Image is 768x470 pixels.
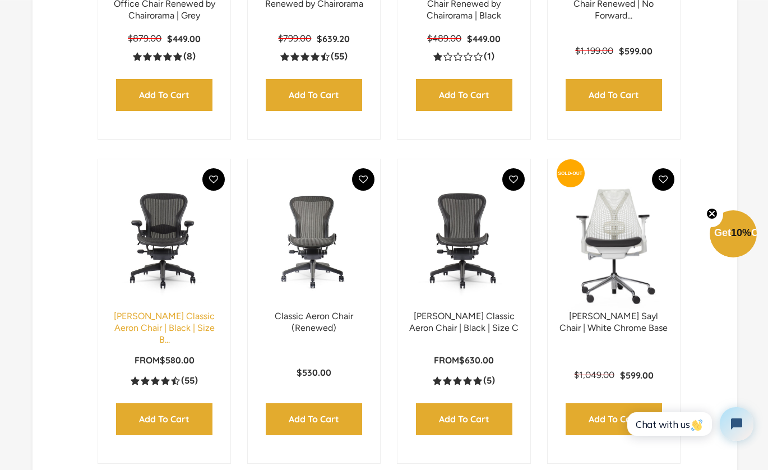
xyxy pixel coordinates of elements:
span: $799.00 [278,33,311,44]
span: $1,049.00 [574,370,614,380]
a: 4.5 rating (55 votes) [280,50,348,62]
span: 10% [731,227,751,238]
span: $599.00 [620,370,654,381]
a: Classic Aeron Chair (Renewed) - chairorama Classic Aeron Chair (Renewed) - chairorama [259,171,369,311]
input: Add to Cart [266,79,362,111]
button: Add To Wishlist [352,168,374,191]
button: Add To Wishlist [502,168,525,191]
span: (55) [181,375,198,387]
span: $530.00 [297,367,331,378]
span: Get Off [714,227,766,238]
input: Add to Cart [566,403,662,435]
a: Herman Miller Sayl Chair | White Chrome Base - chairorama Herman Miller Sayl Chair | White Chrome... [559,171,669,311]
span: (5) [483,375,495,387]
img: Classic Aeron Chair (Renewed) - chairorama [259,171,369,311]
a: 1.0 rating (1 votes) [433,50,494,62]
a: [PERSON_NAME] Classic Aeron Chair | Black | Size B... [114,311,215,345]
a: 4.5 rating (55 votes) [131,375,198,386]
span: (8) [183,51,196,63]
input: Add to Cart [266,403,362,435]
input: Add to Cart [116,403,212,435]
span: $1,199.00 [575,45,613,56]
span: $879.00 [128,33,161,44]
button: Add To Wishlist [202,168,225,191]
span: $580.00 [160,354,195,366]
a: Herman Miller Classic Aeron Chair | Black | Size C - chairorama Herman Miller Classic Aeron Chair... [409,171,519,311]
a: Herman Miller Classic Aeron Chair | Black | Size B (Renewed) - chairorama Herman Miller Classic A... [109,171,219,311]
span: $449.00 [167,33,201,44]
input: Add to Cart [566,79,662,111]
a: [PERSON_NAME] Sayl Chair | White Chrome Base [559,311,668,333]
span: $449.00 [467,33,501,44]
span: (1) [484,51,494,63]
img: Herman Miller Classic Aeron Chair | Black | Size B (Renewed) - chairorama [109,171,219,311]
p: From [434,354,494,366]
text: SOLD-OUT [558,171,582,176]
span: $599.00 [619,45,653,57]
span: $639.20 [317,33,350,44]
span: $489.00 [427,33,461,44]
iframe: Tidio Chat [615,398,763,450]
p: From [135,354,195,366]
input: Add to Cart [116,79,212,111]
a: 5.0 rating (5 votes) [433,375,495,386]
div: Get10%OffClose teaser [710,211,757,259]
input: Add to Cart [416,79,512,111]
a: 5.0 rating (8 votes) [133,50,196,62]
a: [PERSON_NAME] Classic Aeron Chair | Black | Size C [409,311,519,333]
span: (55) [331,51,348,63]
button: Close teaser [701,201,723,227]
button: Add To Wishlist [652,168,674,191]
img: Herman Miller Sayl Chair | White Chrome Base - chairorama [559,171,669,311]
a: Classic Aeron Chair (Renewed) [275,311,353,333]
input: Add to Cart [416,403,512,435]
img: Herman Miller Classic Aeron Chair | Black | Size C - chairorama [409,171,519,311]
span: $630.00 [459,354,494,366]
